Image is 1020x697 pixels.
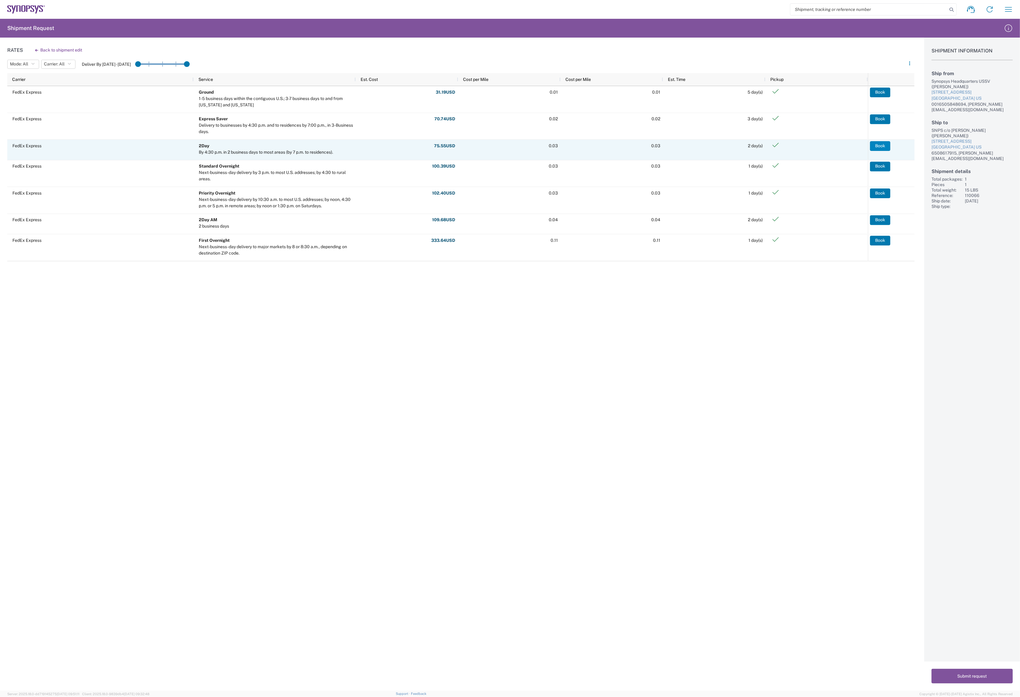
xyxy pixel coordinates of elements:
span: 5 day(s) [748,90,763,95]
div: Pieces [932,182,962,187]
a: [STREET_ADDRESS][GEOGRAPHIC_DATA] US [932,89,1013,101]
span: 0.02 [652,117,660,122]
div: Ship type: [932,204,962,209]
div: Synopsys Headquarters USSV ([PERSON_NAME]) [932,78,1013,89]
span: 0.01 [550,90,558,95]
button: Book [870,114,890,124]
span: 2 day(s) [748,143,763,148]
span: FedEx Express [12,191,42,195]
b: Priority Overnight [199,191,235,195]
b: 2Day AM [199,218,217,222]
span: Carrier: All [44,61,65,67]
button: Mode: All [7,60,39,69]
strong: 109.68 USD [432,217,455,223]
span: FedEx Express [12,117,42,122]
span: 0.03 [549,164,558,169]
button: Book [870,141,890,151]
div: Total weight: [932,187,962,193]
div: [STREET_ADDRESS] [932,89,1013,95]
div: By 4:30 p.m. in 2 business days to most areas (by 7 p.m. to residences). [199,149,333,155]
span: Carrier [12,77,25,82]
span: 0.03 [651,143,660,148]
button: Book [870,236,890,245]
span: Server: 2025.18.0-dd719145275 [7,692,79,696]
button: 333.64USD [431,236,455,245]
span: 1 day(s) [748,191,763,195]
div: 110066 [965,193,1013,198]
span: FedEx Express [12,218,42,222]
div: 1-5 business days within the contiguous U.S.; 3-7 business days to and from Alaska and Hawaii [199,95,353,108]
span: Client: 2025.18.0-9839db4 [82,692,149,696]
span: 3 day(s) [748,117,763,122]
strong: 333.64 USD [431,238,455,243]
b: Ground [199,90,214,95]
span: [DATE] 09:32:48 [124,692,149,696]
div: 6508617915, [PERSON_NAME][EMAIL_ADDRESS][DOMAIN_NAME] [932,150,1013,161]
div: Delivery to businesses by 4:30 p.m. and to residences by 7:00 p.m., in 3-Business days. [199,122,353,135]
span: 0.03 [651,191,660,195]
div: 0016505848694, [PERSON_NAME][EMAIL_ADDRESS][DOMAIN_NAME] [932,102,1013,112]
span: 1 day(s) [748,238,763,243]
span: 0.11 [653,238,660,243]
span: 0.03 [651,164,660,169]
div: Next-business-day delivery by 3 p.m. to most U.S. addresses; by 4:30 to rural areas. [199,170,353,182]
span: 1 day(s) [748,164,763,169]
b: First Overnight [199,238,230,243]
h2: Shipment Request [7,25,54,32]
button: Book [870,215,890,225]
div: Next-business-day delivery to major markets by 8 or 8:30 a.m., depending on destination ZIP code. [199,244,353,256]
b: 2Day [199,143,209,148]
div: [GEOGRAPHIC_DATA] US [932,95,1013,102]
strong: 102.40 USD [432,190,455,196]
div: Total packages: [932,176,962,182]
label: Deliver By [DATE] - [DATE] [82,62,131,67]
div: [DATE] [965,198,1013,204]
div: 2 business days [199,223,229,230]
h2: Ship from [932,71,1013,76]
span: 0.01 [652,90,660,95]
span: FedEx Express [12,164,42,169]
span: Est. Time [668,77,685,82]
a: Support [396,692,411,695]
span: 0.04 [549,218,558,222]
button: 70.74USD [434,114,455,124]
span: [DATE] 09:51:11 [57,692,79,696]
div: Reference: [932,193,962,198]
button: 31.19USD [435,88,455,97]
span: 0.03 [549,143,558,148]
strong: 70.74 USD [434,116,455,122]
span: 0.11 [551,238,558,243]
h1: Shipment Information [932,48,1013,60]
div: [GEOGRAPHIC_DATA] US [932,144,1013,150]
a: Feedback [411,692,426,695]
span: FedEx Express [12,143,42,148]
span: 2 day(s) [748,218,763,222]
div: SNPS c/o [PERSON_NAME] ([PERSON_NAME]) [932,128,1013,138]
button: 100.39USD [432,162,455,171]
div: [STREET_ADDRESS] [932,138,1013,145]
button: Submit request [932,669,1013,683]
button: 109.68USD [432,215,455,225]
div: Ship date: [932,198,962,204]
b: Standard Overnight [199,164,239,169]
strong: 75.55 USD [434,143,455,149]
div: 1 [965,182,1013,187]
button: Book [870,162,890,171]
div: 15 LBS [965,187,1013,193]
span: Pickup [770,77,784,82]
button: 75.55USD [434,141,455,151]
button: 102.40USD [432,188,455,198]
span: Est. Cost [361,77,378,82]
button: Book [870,188,890,198]
span: 0.04 [651,218,660,222]
input: Shipment, tracking or reference number [790,4,947,15]
button: Book [870,88,890,97]
h1: Rates [7,47,23,53]
span: Mode: All [10,61,28,67]
strong: 100.39 USD [432,164,455,169]
span: Copyright © [DATE]-[DATE] Agistix Inc., All Rights Reserved [919,691,1013,697]
span: Service [198,77,213,82]
span: FedEx Express [12,238,42,243]
div: Next-business-day delivery by 10:30 a.m. to most U.S. addresses; by noon, 4:30 p.m. or 5 p.m. in ... [199,196,353,209]
span: 0.03 [549,191,558,195]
